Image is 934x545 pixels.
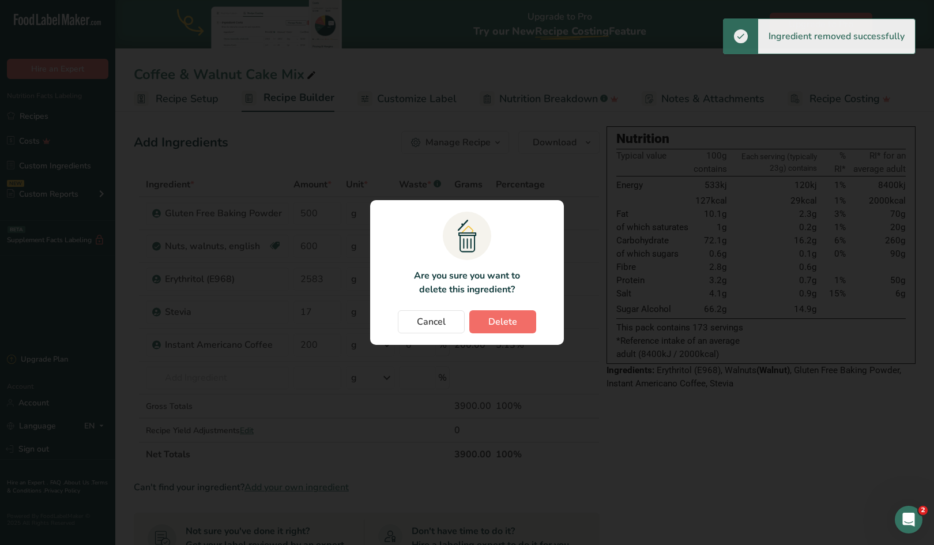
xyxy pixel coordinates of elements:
[398,310,465,333] button: Cancel
[918,506,928,515] span: 2
[895,506,922,533] iframe: Intercom live chat
[758,19,915,54] div: Ingredient removed successfully
[417,315,446,329] span: Cancel
[469,310,536,333] button: Delete
[488,315,517,329] span: Delete
[407,269,526,296] p: Are you sure you want to delete this ingredient?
